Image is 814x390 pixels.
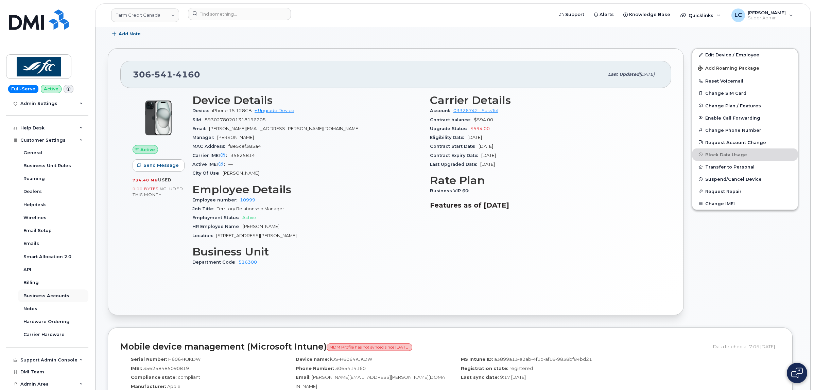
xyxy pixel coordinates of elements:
[608,72,639,77] span: Last updated
[494,356,592,362] span: a3899a13-a2ab-4f1b-af16-9838bf84bd21
[133,159,185,172] button: Send Message
[192,183,422,196] h3: Employee Details
[223,171,259,176] span: [PERSON_NAME]
[192,206,217,211] span: Job Title
[430,162,480,167] span: Last Upgraded Date
[205,117,266,122] span: 89302780201318196205
[240,197,255,202] a: 10999
[430,126,470,131] span: Upgrade Status
[692,87,798,99] button: Change SIM Card
[216,233,297,238] span: [STREET_ADDRESS][PERSON_NAME]
[230,153,255,158] span: 35625814
[692,49,798,61] a: Edit Device / Employee
[470,126,490,131] span: $594.00
[692,124,798,136] button: Change Phone Number
[242,215,256,220] span: Active
[509,366,533,371] span: registered
[791,368,803,378] img: Open chat
[255,108,294,113] a: + Upgrade Device
[192,153,230,158] span: Carrier IMEI
[335,366,366,371] span: 3065414160
[430,201,659,209] h3: Features as of [DATE]
[705,177,762,182] span: Suspend/Cancel Device
[209,126,360,131] span: [PERSON_NAME][EMAIL_ADDRESS][PERSON_NAME][DOMAIN_NAME]
[131,374,177,380] label: Compliance state:
[192,117,205,122] span: SIM
[705,115,760,120] span: Enable Call Forwarding
[692,161,798,173] button: Transfer to Personal
[430,94,659,106] h3: Carrier Details
[461,365,508,372] label: Registration state:
[692,148,798,161] button: Block Data Usage
[131,383,166,390] label: Manufacturer:
[565,11,584,18] span: Support
[131,365,142,372] label: IMEI:
[692,136,798,148] button: Request Account Change
[481,153,496,158] span: [DATE]
[143,162,179,169] span: Send Message
[158,177,172,182] span: used
[192,162,228,167] span: Active IMEI
[178,374,200,380] span: compliant
[296,374,445,389] span: [PERSON_NAME][EMAIL_ADDRESS][PERSON_NAME][DOMAIN_NAME]
[689,13,713,18] span: Quicklinks
[692,75,798,87] button: Reset Voicemail
[228,144,261,149] span: f8e5cef385a4
[192,233,216,238] span: Location
[467,135,482,140] span: [DATE]
[430,174,659,187] h3: Rate Plan
[192,144,228,149] span: MAC Address
[192,246,422,258] h3: Business Unit
[500,374,526,380] span: 9:17 [DATE]
[192,197,240,202] span: Employee number
[192,108,212,113] span: Device
[430,108,453,113] span: Account
[140,146,155,153] span: Active
[461,356,493,362] label: MS Intune ID:
[555,8,589,21] a: Support
[228,162,233,167] span: —
[698,66,759,72] span: Add Roaming Package
[676,8,725,22] div: Quicklinks
[713,340,780,353] div: Data fetched at 7:05 [DATE]
[430,144,479,149] span: Contract Start Date
[629,11,670,18] span: Knowledge Base
[589,8,619,21] a: Alerts
[167,384,180,389] span: Apple
[479,144,493,149] span: [DATE]
[192,94,422,106] h3: Device Details
[327,343,412,351] span: MDM Profile has not synced since [DATE]
[430,153,481,158] span: Contract Expiry Date
[192,215,242,220] span: Employment Status
[243,224,279,229] span: [PERSON_NAME]
[212,108,252,113] span: iPhone 15 128GB
[192,135,217,140] span: Manager
[453,108,498,113] a: 03326742 - SaskTel
[692,61,798,75] button: Add Roaming Package
[430,188,472,193] span: Business VIP 60
[119,31,141,37] span: Add Note
[217,206,284,211] span: Territory Relationship Manager
[217,135,254,140] span: [PERSON_NAME]
[192,260,239,265] span: Department Code
[151,69,173,79] span: 541
[173,69,200,79] span: 4160
[430,117,474,122] span: Contract balance
[120,342,708,352] h2: Mobile device management (Microsoft Intune)
[692,173,798,185] button: Suspend/Cancel Device
[143,366,189,371] span: 356258485090819
[430,135,467,140] span: Eligibility Date
[692,185,798,197] button: Request Repair
[192,126,209,131] span: Email
[692,112,798,124] button: Enable Call Forwarding
[296,356,329,362] label: Device name:
[748,10,786,15] span: [PERSON_NAME]
[111,8,179,22] a: Farm Credit Canada
[138,97,179,138] img: iPhone_15_Black.png
[734,11,742,19] span: LC
[705,103,761,108] span: Change Plan / Features
[480,162,495,167] span: [DATE]
[330,356,372,362] span: iOS-H6064KJKDW
[600,11,614,18] span: Alerts
[133,69,200,79] span: 306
